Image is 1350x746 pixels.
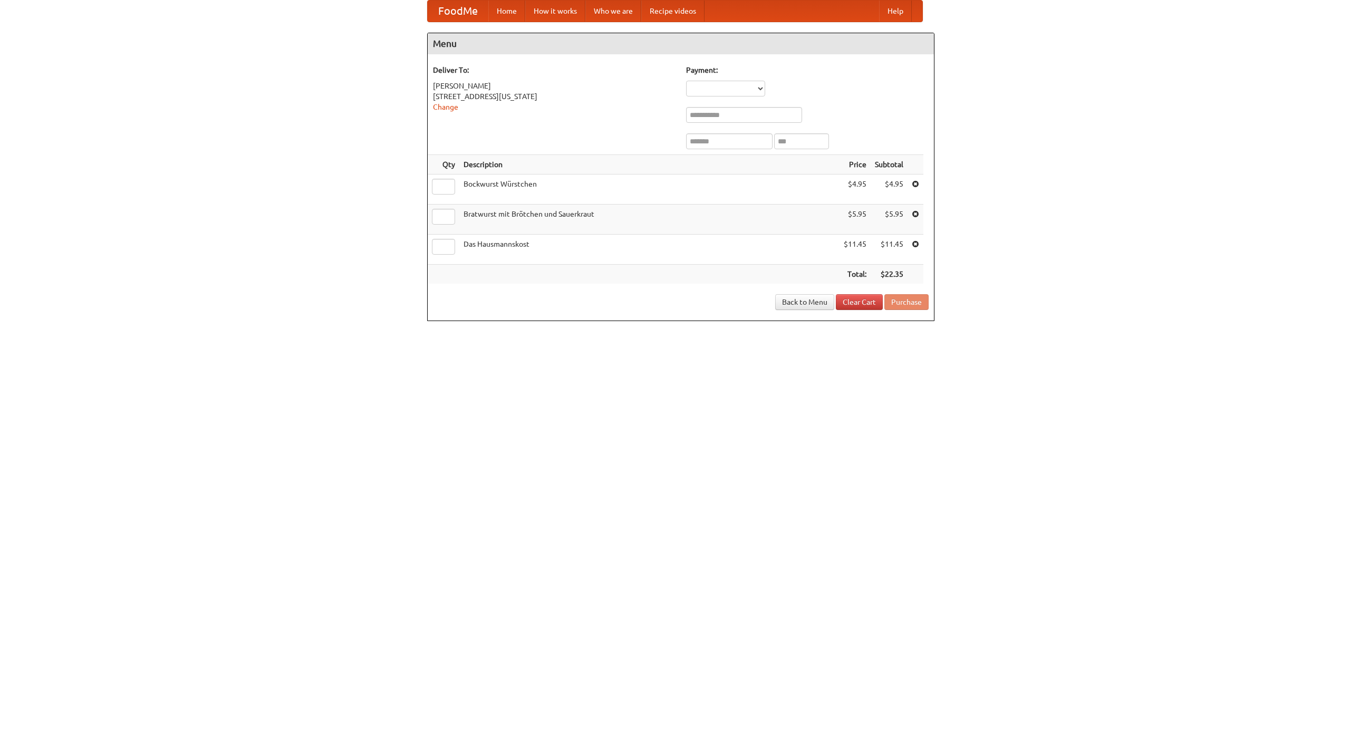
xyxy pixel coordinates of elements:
[871,235,908,265] td: $11.45
[459,155,840,175] th: Description
[459,205,840,235] td: Bratwurst mit Brötchen und Sauerkraut
[884,294,929,310] button: Purchase
[433,81,676,91] div: [PERSON_NAME]
[459,235,840,265] td: Das Hausmannskost
[686,65,929,75] h5: Payment:
[840,155,871,175] th: Price
[775,294,834,310] a: Back to Menu
[428,155,459,175] th: Qty
[641,1,705,22] a: Recipe videos
[459,175,840,205] td: Bockwurst Würstchen
[871,265,908,284] th: $22.35
[428,1,488,22] a: FoodMe
[433,103,458,111] a: Change
[879,1,912,22] a: Help
[840,235,871,265] td: $11.45
[871,175,908,205] td: $4.95
[840,175,871,205] td: $4.95
[525,1,585,22] a: How it works
[840,205,871,235] td: $5.95
[428,33,934,54] h4: Menu
[871,155,908,175] th: Subtotal
[488,1,525,22] a: Home
[585,1,641,22] a: Who we are
[433,91,676,102] div: [STREET_ADDRESS][US_STATE]
[840,265,871,284] th: Total:
[836,294,883,310] a: Clear Cart
[433,65,676,75] h5: Deliver To:
[871,205,908,235] td: $5.95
